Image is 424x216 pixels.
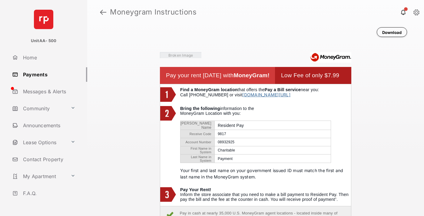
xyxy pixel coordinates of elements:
a: Lease Options [10,135,68,150]
b: Bring the following [180,106,220,111]
b: Pay Your Rent! [180,187,211,192]
a: F.A.Q. [10,186,87,201]
td: Pay your rent [DATE] with [166,67,275,84]
b: MoneyGram! [234,72,270,78]
td: Resident Pay [214,121,331,130]
img: Vaibhav Square [160,52,201,58]
td: 9817 [214,130,331,138]
td: Inform the store associate that you need to make a bill payment to Resident Pay. Then pay the bil... [180,187,351,203]
button: Download [377,27,407,37]
img: svg+xml;base64,PHN2ZyB4bWxucz0iaHR0cDovL3d3dy53My5vcmcvMjAwMC9zdmciIHdpZHRoPSI2NCIgaGVpZ2h0PSI2NC... [34,10,53,29]
a: Announcements [10,118,87,133]
img: 2 [160,106,176,121]
td: Charitable [214,146,331,155]
img: 3 [160,187,176,202]
a: Community [10,101,68,116]
td: Last Name in System [181,155,214,163]
strong: Moneygram Instructions [110,8,197,16]
p: Your first and last name on your government issued ID must match the first and last name in the M... [180,167,351,180]
td: [PERSON_NAME] Name [181,121,214,130]
td: Low Fee of only $7.99 [281,67,345,84]
td: First Name in System [181,146,214,155]
img: Moneygram [310,52,351,63]
p: UnitAA- 500 [31,38,57,44]
a: Messages & Alerts [10,84,87,99]
a: Payments [10,67,87,82]
td: 08932925 [214,138,331,146]
sup: 1 [335,197,336,200]
td: information to the MoneyGram Location with you: [180,106,351,184]
a: Home [10,50,87,65]
a: Contact Property [10,152,87,167]
td: Account Number [181,138,214,146]
td: that offers the near you: Call [PHONE_NUMBER] or visit [180,87,351,103]
td: Receive Code [181,130,214,138]
b: Pay a Bill service [265,87,301,92]
td: Payment [214,155,331,163]
a: [DOMAIN_NAME][URL] [242,92,290,97]
img: 1 [160,87,176,102]
a: My Apartment [10,169,68,184]
b: Find a MoneyGram location [180,87,238,92]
